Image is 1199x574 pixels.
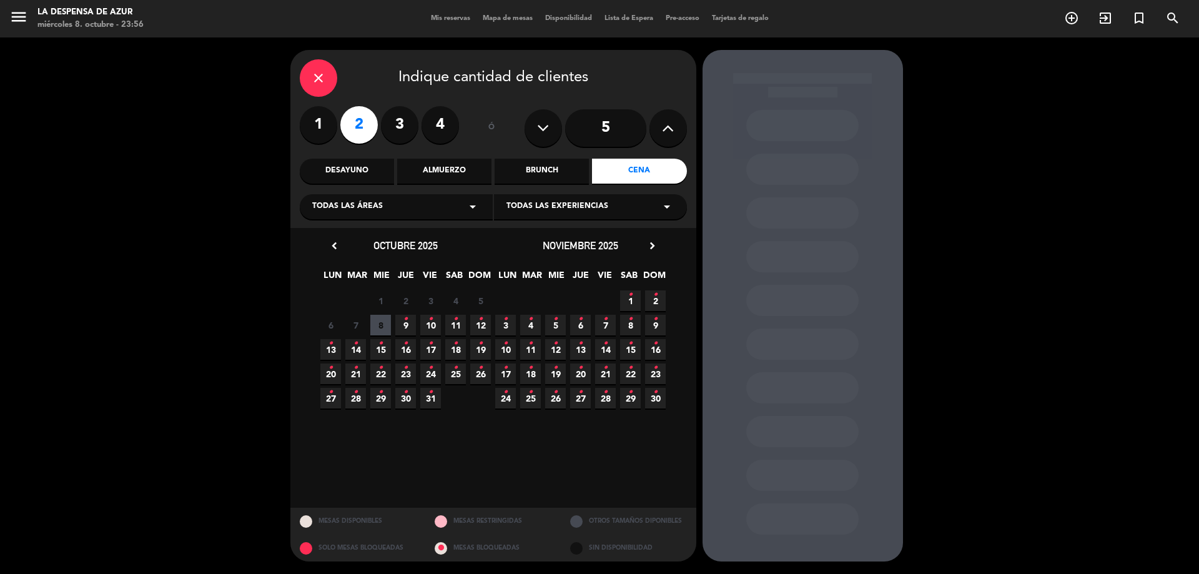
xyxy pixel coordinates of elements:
i: close [311,71,326,86]
span: 3 [420,290,441,311]
i: • [553,382,558,402]
i: • [553,358,558,378]
div: MESAS BLOQUEADAS [425,535,561,562]
i: • [653,382,658,402]
span: 17 [420,339,441,360]
span: 25 [445,364,466,384]
i: • [503,358,508,378]
span: Disponibilidad [539,15,598,22]
span: 22 [370,364,391,384]
i: arrow_drop_down [465,199,480,214]
span: 29 [620,388,641,408]
i: • [453,334,458,354]
span: 3 [495,315,516,335]
span: SAB [619,268,639,289]
i: • [528,358,533,378]
i: • [453,358,458,378]
span: 19 [470,339,491,360]
span: 23 [395,364,416,384]
i: • [653,285,658,305]
i: • [503,334,508,354]
span: Todas las experiencias [506,200,608,213]
i: arrow_drop_down [659,199,674,214]
i: • [378,358,383,378]
span: 26 [470,364,491,384]
i: add_circle_outline [1064,11,1079,26]
span: Mapa de mesas [476,15,539,22]
span: 7 [345,315,366,335]
span: JUE [570,268,591,289]
span: 8 [370,315,391,335]
i: • [578,382,583,402]
span: MAR [347,268,367,289]
i: • [603,334,608,354]
span: 16 [645,339,666,360]
div: Indique cantidad de clientes [300,59,687,97]
div: OTROS TAMAÑOS DIPONIBLES [561,508,696,535]
i: • [428,309,433,329]
span: 5 [545,315,566,335]
i: • [603,358,608,378]
i: • [578,358,583,378]
span: 6 [320,315,341,335]
span: 5 [470,290,491,311]
span: 24 [420,364,441,384]
span: DOM [468,268,489,289]
i: • [378,382,383,402]
span: Todas las áreas [312,200,383,213]
span: 9 [645,315,666,335]
i: • [428,334,433,354]
i: • [403,309,408,329]
i: • [628,334,633,354]
i: • [653,358,658,378]
label: 2 [340,106,378,144]
i: chevron_left [328,239,341,252]
span: 18 [445,339,466,360]
span: VIE [595,268,615,289]
span: 26 [545,388,566,408]
i: • [428,358,433,378]
i: chevron_right [646,239,659,252]
span: 30 [395,388,416,408]
i: • [353,382,358,402]
label: 4 [422,106,459,144]
i: • [403,382,408,402]
i: • [328,382,333,402]
label: 1 [300,106,337,144]
i: • [328,334,333,354]
i: • [403,334,408,354]
span: 1 [620,290,641,311]
i: • [628,358,633,378]
span: DOM [643,268,664,289]
div: miércoles 8. octubre - 23:56 [37,19,144,31]
span: SAB [444,268,465,289]
i: • [653,334,658,354]
span: 16 [395,339,416,360]
i: • [328,358,333,378]
span: 17 [495,364,516,384]
div: Brunch [495,159,589,184]
span: JUE [395,268,416,289]
span: MIE [546,268,566,289]
div: MESAS RESTRINGIDAS [425,508,561,535]
i: • [603,382,608,402]
span: MAR [521,268,542,289]
i: • [553,309,558,329]
span: 28 [345,388,366,408]
span: 22 [620,364,641,384]
i: • [503,382,508,402]
i: • [578,309,583,329]
span: 1 [370,290,391,311]
i: • [528,334,533,354]
i: • [453,309,458,329]
span: 2 [395,290,416,311]
span: 25 [520,388,541,408]
span: 4 [445,290,466,311]
span: 14 [595,339,616,360]
div: Almuerzo [397,159,491,184]
i: • [428,382,433,402]
span: octubre 2025 [373,239,438,252]
span: noviembre 2025 [543,239,618,252]
i: • [628,285,633,305]
span: 31 [420,388,441,408]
